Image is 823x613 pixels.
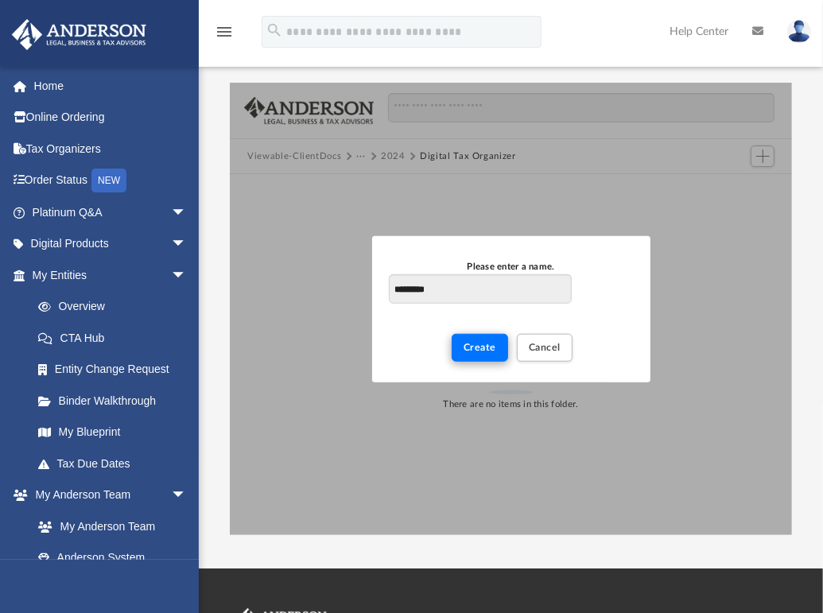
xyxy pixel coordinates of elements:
a: Platinum Q&Aarrow_drop_down [11,196,211,228]
span: arrow_drop_down [171,479,203,512]
span: arrow_drop_down [171,228,203,261]
span: arrow_drop_down [171,259,203,292]
a: menu [215,30,234,41]
input: Please enter a name. [389,274,571,304]
a: My Anderson Team [22,510,195,542]
a: Tax Organizers [11,133,211,165]
button: Create [452,333,508,361]
div: NEW [91,169,126,192]
a: Anderson System [22,542,203,574]
a: Tax Due Dates [22,448,211,479]
a: My Entitiesarrow_drop_down [11,259,211,291]
div: Please enter a name. [389,260,632,274]
a: Digital Productsarrow_drop_down [11,228,211,260]
a: Entity Change Request [22,354,211,386]
a: Binder Walkthrough [22,385,211,417]
a: Online Ordering [11,102,211,134]
a: Home [11,70,211,102]
img: User Pic [787,20,811,43]
a: My Anderson Teamarrow_drop_down [11,479,203,511]
a: Order StatusNEW [11,165,211,197]
div: New Folder [372,236,650,382]
a: CTA Hub [22,322,211,354]
i: menu [215,22,234,41]
button: Cancel [517,333,573,361]
span: Cancel [529,342,561,351]
span: arrow_drop_down [171,196,203,229]
a: My Blueprint [22,417,203,448]
i: search [266,21,283,39]
a: Overview [22,291,211,323]
span: Create [464,342,496,351]
img: Anderson Advisors Platinum Portal [7,19,151,50]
